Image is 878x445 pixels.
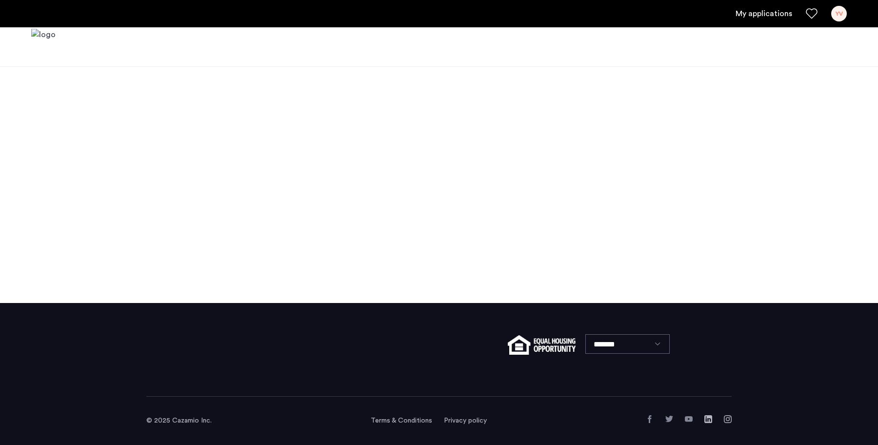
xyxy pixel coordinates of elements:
select: Language select [585,334,670,354]
a: Favorites [806,8,818,20]
a: Facebook [646,415,654,423]
img: equal-housing.png [508,335,576,355]
a: YouTube [685,415,693,423]
a: Twitter [665,415,673,423]
a: LinkedIn [704,415,712,423]
a: Terms and conditions [371,416,432,425]
a: Cazamio logo [31,29,56,65]
a: Privacy policy [444,416,487,425]
a: My application [736,8,792,20]
span: © 2025 Cazamio Inc. [146,417,212,424]
a: Instagram [724,415,732,423]
img: logo [31,29,56,65]
div: YV [831,6,847,21]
